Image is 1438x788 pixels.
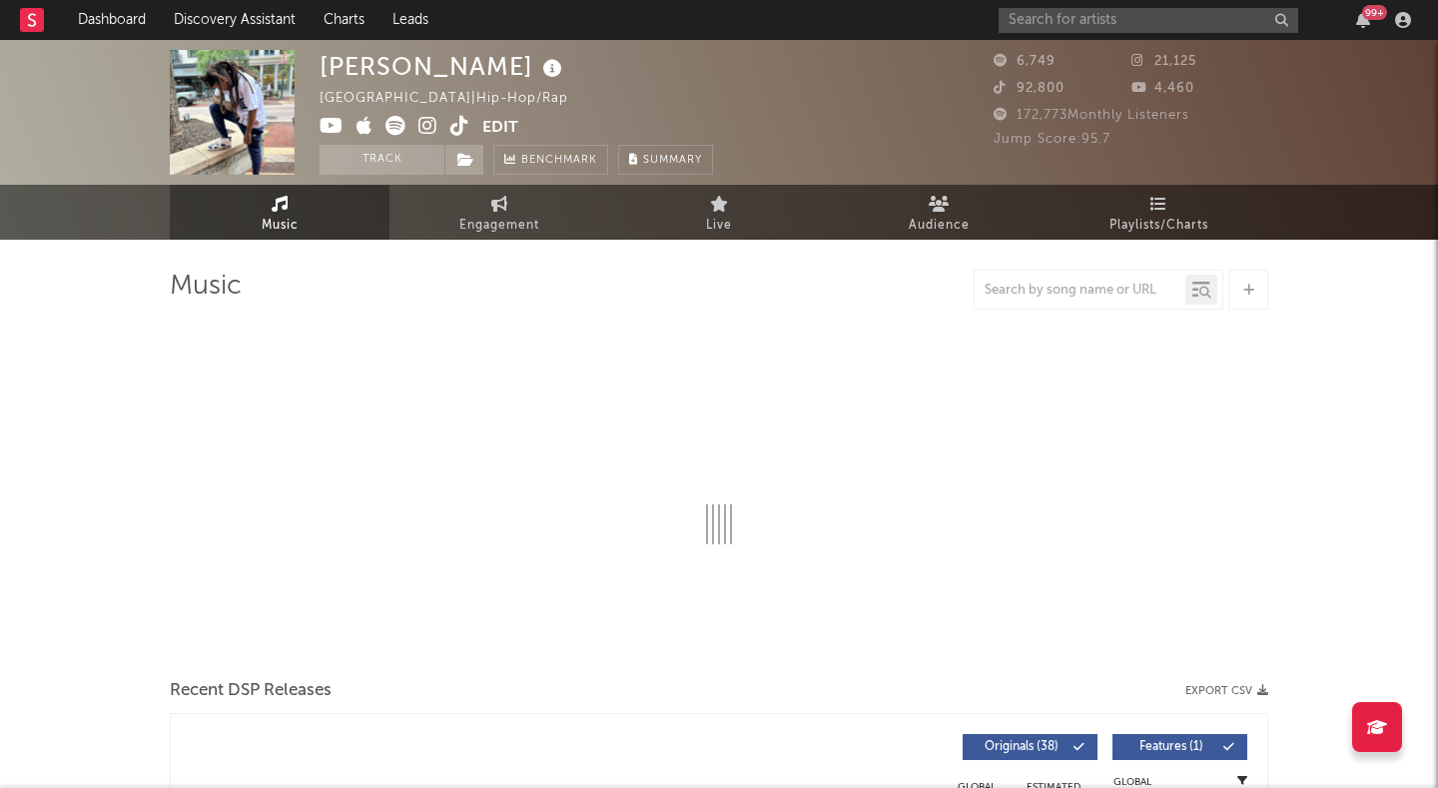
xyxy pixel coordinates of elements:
[170,185,389,240] a: Music
[994,109,1189,122] span: 172,773 Monthly Listeners
[994,133,1110,146] span: Jump Score: 95.7
[170,679,332,703] span: Recent DSP Releases
[1131,55,1196,68] span: 21,125
[909,214,970,238] span: Audience
[618,145,713,175] button: Summary
[320,50,567,83] div: [PERSON_NAME]
[994,82,1065,95] span: 92,800
[963,734,1097,760] button: Originals(38)
[829,185,1049,240] a: Audience
[1185,685,1268,697] button: Export CSV
[482,116,518,141] button: Edit
[609,185,829,240] a: Live
[493,145,608,175] a: Benchmark
[521,149,597,173] span: Benchmark
[262,214,299,238] span: Music
[976,741,1068,753] span: Originals ( 38 )
[1125,741,1217,753] span: Features ( 1 )
[1362,5,1387,20] div: 99 +
[459,214,539,238] span: Engagement
[975,283,1185,299] input: Search by song name or URL
[706,214,732,238] span: Live
[320,87,591,111] div: [GEOGRAPHIC_DATA] | Hip-Hop/Rap
[994,55,1056,68] span: 6,749
[1109,214,1208,238] span: Playlists/Charts
[1356,12,1370,28] button: 99+
[999,8,1298,33] input: Search for artists
[320,145,444,175] button: Track
[1112,734,1247,760] button: Features(1)
[643,155,702,166] span: Summary
[1049,185,1268,240] a: Playlists/Charts
[1131,82,1194,95] span: 4,460
[389,185,609,240] a: Engagement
